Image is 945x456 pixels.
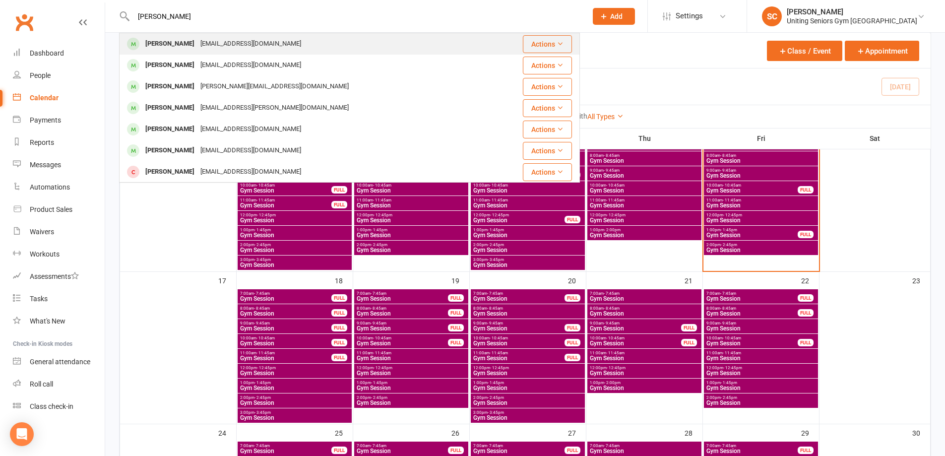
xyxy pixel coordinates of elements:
[490,183,508,188] span: - 10:45am
[523,57,572,74] button: Actions
[798,186,814,194] div: FULL
[30,295,48,303] div: Tasks
[488,243,504,247] span: - 2:45pm
[490,366,509,370] span: - 12:45pm
[589,183,699,188] span: 10:00am
[240,321,332,326] span: 9:00am
[356,213,466,217] span: 12:00pm
[197,143,304,158] div: [EMAIL_ADDRESS][DOMAIN_NAME]
[589,217,699,223] span: Gym Session
[256,198,275,202] span: - 11:45am
[256,351,275,355] span: - 11:45am
[197,122,304,136] div: [EMAIL_ADDRESS][DOMAIN_NAME]
[197,58,304,72] div: [EMAIL_ADDRESS][DOMAIN_NAME]
[142,37,197,51] div: [PERSON_NAME]
[473,262,583,268] span: Gym Session
[589,326,682,331] span: Gym Session
[356,183,466,188] span: 10:00am
[371,228,387,232] span: - 1:45pm
[335,272,353,288] div: 18
[142,122,197,136] div: [PERSON_NAME]
[240,336,332,340] span: 10:00am
[254,243,271,247] span: - 2:45pm
[473,258,583,262] span: 3:00pm
[356,228,466,232] span: 1:00pm
[589,370,699,376] span: Gym Session
[13,243,105,265] a: Workouts
[565,294,580,302] div: FULL
[356,188,466,194] span: Gym Session
[30,380,53,388] div: Roll call
[240,198,332,202] span: 11:00am
[798,294,814,302] div: FULL
[706,202,816,208] span: Gym Session
[331,294,347,302] div: FULL
[356,336,448,340] span: 10:00am
[356,202,466,208] span: Gym Session
[912,272,930,288] div: 23
[13,373,105,395] a: Roll call
[331,354,347,361] div: FULL
[142,79,197,94] div: [PERSON_NAME]
[720,153,736,158] span: - 8:45am
[798,309,814,317] div: FULL
[451,272,469,288] div: 19
[473,366,583,370] span: 12:00pm
[473,351,565,355] span: 11:00am
[13,351,105,373] a: General attendance kiosk mode
[706,153,816,158] span: 8:00am
[606,198,625,202] span: - 11:45am
[565,324,580,331] div: FULL
[240,183,332,188] span: 10:00am
[720,291,736,296] span: - 7:45am
[142,165,197,179] div: [PERSON_NAME]
[706,243,816,247] span: 2:00pm
[240,262,350,268] span: Gym Session
[356,355,466,361] span: Gym Session
[197,37,304,51] div: [EMAIL_ADDRESS][DOMAIN_NAME]
[767,41,842,61] button: Class / Event
[240,217,350,223] span: Gym Session
[706,321,816,326] span: 9:00am
[706,381,816,385] span: 1:00pm
[490,351,508,355] span: - 11:45am
[604,228,621,232] span: - 2:00pm
[706,385,816,391] span: Gym Session
[240,258,350,262] span: 3:00pm
[356,381,466,385] span: 1:00pm
[12,10,37,35] a: Clubworx
[706,232,798,238] span: Gym Session
[473,188,583,194] span: Gym Session
[240,291,332,296] span: 7:00am
[606,336,625,340] span: - 10:45am
[356,232,466,238] span: Gym Session
[240,228,350,232] span: 1:00pm
[356,370,466,376] span: Gym Session
[604,321,620,326] span: - 9:45am
[254,381,271,385] span: - 1:45pm
[240,395,350,400] span: 2:00pm
[488,258,504,262] span: - 3:45pm
[589,213,699,217] span: 12:00pm
[448,339,464,346] div: FULL
[604,306,620,311] span: - 8:45am
[490,336,508,340] span: - 10:45am
[30,272,79,280] div: Assessments
[473,291,565,296] span: 7:00am
[589,198,699,202] span: 11:00am
[448,324,464,331] div: FULL
[589,336,682,340] span: 10:00am
[473,198,583,202] span: 11:00am
[721,243,737,247] span: - 2:45pm
[30,71,51,79] div: People
[723,198,741,202] span: - 11:45am
[256,183,275,188] span: - 10:45am
[371,381,387,385] span: - 1:45pm
[356,385,466,391] span: Gym Session
[254,321,270,326] span: - 9:45am
[30,317,65,325] div: What's New
[798,339,814,346] div: FULL
[606,351,625,355] span: - 11:45am
[13,310,105,332] a: What's New
[218,272,236,288] div: 17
